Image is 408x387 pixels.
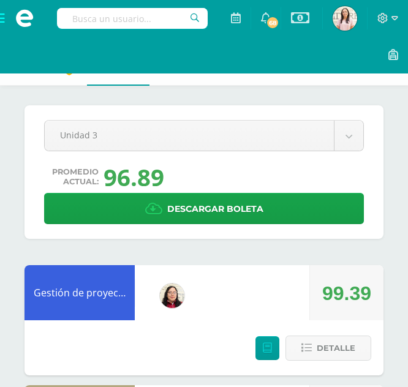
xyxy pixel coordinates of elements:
[34,286,133,299] a: Gestión de proyectos
[104,161,164,193] div: 96.89
[44,193,364,224] a: Descargar boleta
[25,265,135,320] div: Gestión de proyectos
[285,336,371,361] button: Detalle
[333,6,357,31] img: d2942744f9c745a4cff7aa76c081e4cf.png
[60,121,319,149] span: Unidad 3
[322,266,371,321] div: 99.39
[167,194,263,224] span: Descargar boleta
[52,167,99,187] span: Promedio actual:
[266,16,279,29] span: 68
[160,284,184,308] img: c6b4b3f06f981deac34ce0a071b61492.png
[45,121,363,151] a: Unidad 3
[317,337,355,359] span: Detalle
[57,8,208,29] input: Busca un usuario...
